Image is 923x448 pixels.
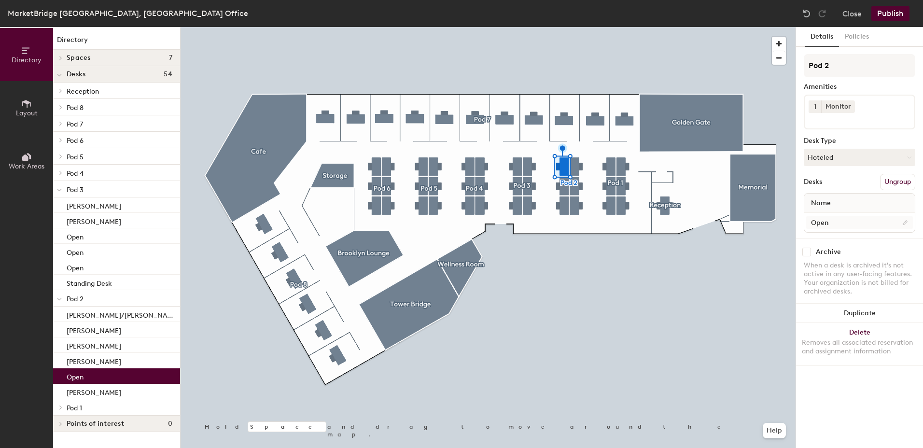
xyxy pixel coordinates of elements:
[804,149,915,166] button: Hoteled
[168,420,172,428] span: 0
[67,355,121,366] p: [PERSON_NAME]
[809,100,821,113] button: 1
[67,120,83,128] span: Pod 7
[67,137,84,145] span: Pod 6
[67,386,121,397] p: [PERSON_NAME]
[67,54,91,62] span: Spaces
[8,7,248,19] div: MarketBridge [GEOGRAPHIC_DATA], [GEOGRAPHIC_DATA] Office
[12,56,42,64] span: Directory
[67,230,84,241] p: Open
[871,6,909,21] button: Publish
[16,109,38,117] span: Layout
[67,277,112,288] p: Standing Desk
[67,104,84,112] span: Pod 8
[53,35,180,50] h1: Directory
[796,323,923,365] button: DeleteRemoves all associated reservation and assignment information
[67,215,121,226] p: [PERSON_NAME]
[67,324,121,335] p: [PERSON_NAME]
[67,246,84,257] p: Open
[169,54,172,62] span: 7
[806,216,913,229] input: Unnamed desk
[164,70,172,78] span: 54
[67,153,84,161] span: Pod 5
[67,370,84,381] p: Open
[814,102,816,112] span: 1
[804,137,915,145] div: Desk Type
[67,186,84,194] span: Pod 3
[763,423,786,438] button: Help
[9,162,44,170] span: Work Areas
[67,420,124,428] span: Points of interest
[67,169,84,178] span: Pod 4
[804,83,915,91] div: Amenities
[842,6,862,21] button: Close
[806,195,836,212] span: Name
[804,261,915,296] div: When a desk is archived it's not active in any user-facing features. Your organization is not bil...
[839,27,875,47] button: Policies
[802,338,917,356] div: Removes all associated reservation and assignment information
[802,9,811,18] img: Undo
[880,174,915,190] button: Ungroup
[67,70,85,78] span: Desks
[67,261,84,272] p: Open
[67,308,178,320] p: [PERSON_NAME]/[PERSON_NAME]
[817,9,827,18] img: Redo
[816,248,841,256] div: Archive
[821,100,855,113] div: Monitor
[67,404,82,412] span: Pod 1
[67,87,99,96] span: Reception
[804,178,822,186] div: Desks
[67,339,121,350] p: [PERSON_NAME]
[805,27,839,47] button: Details
[67,199,121,210] p: [PERSON_NAME]
[67,295,84,303] span: Pod 2
[796,304,923,323] button: Duplicate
